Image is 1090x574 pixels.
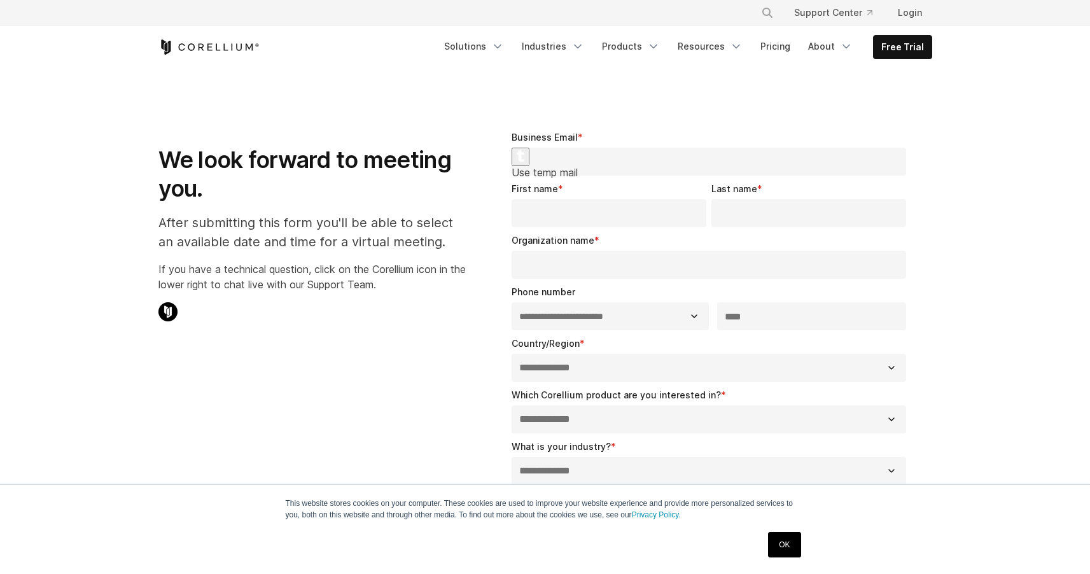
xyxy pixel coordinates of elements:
[512,235,594,246] span: Organization name
[512,183,558,194] span: First name
[632,510,681,519] a: Privacy Policy.
[512,389,721,400] span: Which Corellium product are you interested in?
[286,498,805,521] p: This website stores cookies on your computer. These cookies are used to improve your website expe...
[800,35,860,58] a: About
[784,1,883,24] a: Support Center
[512,441,611,452] span: What is your industry?
[158,39,260,55] a: Corellium Home
[753,35,798,58] a: Pricing
[756,1,779,24] button: Search
[437,35,932,59] div: Navigation Menu
[670,35,750,58] a: Resources
[158,146,466,203] h1: We look forward to meeting you.
[768,532,800,557] a: OK
[512,286,575,297] span: Phone number
[158,262,466,292] p: If you have a technical question, click on the Corellium icon in the lower right to chat live wit...
[158,213,466,251] p: After submitting this form you'll be able to select an available date and time for a virtual meet...
[158,302,178,321] img: Corellium Chat Icon
[514,35,592,58] a: Industries
[888,1,932,24] a: Login
[711,183,757,194] span: Last name
[512,132,578,143] span: Business Email
[512,338,580,349] span: Country/Region
[874,36,932,59] a: Free Trial
[594,35,667,58] a: Products
[746,1,932,24] div: Navigation Menu
[437,35,512,58] a: Solutions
